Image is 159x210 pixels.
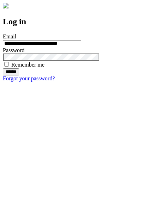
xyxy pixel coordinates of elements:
label: Remember me [11,62,45,68]
label: Password [3,47,24,53]
h2: Log in [3,17,156,26]
img: logo-4e3dc11c47720685a147b03b5a06dd966a58ff35d612b21f08c02c0306f2b779.png [3,3,8,8]
a: Forgot your password? [3,75,55,81]
label: Email [3,33,16,39]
